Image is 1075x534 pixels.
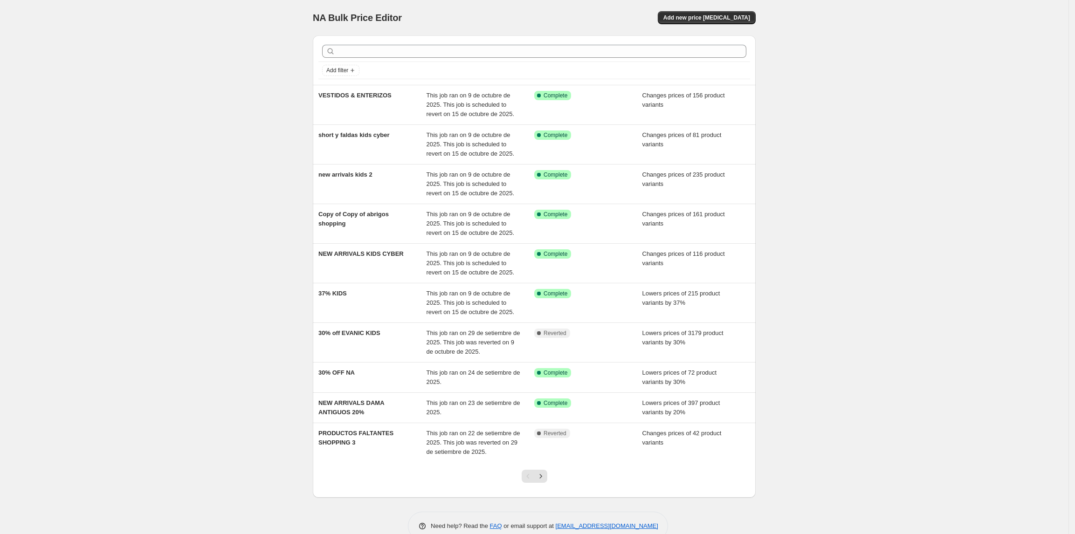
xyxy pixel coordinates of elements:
[427,92,515,117] span: This job ran on 9 de octubre de 2025. This job is scheduled to revert on 15 de octubre de 2025.
[322,65,359,76] button: Add filter
[427,329,520,355] span: This job ran on 29 de setiembre de 2025. This job was reverted on 9 de octubre de 2025.
[544,430,566,437] span: Reverted
[326,67,348,74] span: Add filter
[544,369,567,377] span: Complete
[318,171,372,178] span: new arrivals kids 2
[427,250,515,276] span: This job ran on 9 de octubre de 2025. This job is scheduled to revert on 15 de octubre de 2025.
[534,470,547,483] button: Next
[642,171,725,187] span: Changes prices of 235 product variants
[556,522,658,529] a: [EMAIL_ADDRESS][DOMAIN_NAME]
[318,290,347,297] span: 37% KIDS
[522,470,547,483] nav: Pagination
[642,329,724,346] span: Lowers prices of 3179 product variants by 30%
[544,399,567,407] span: Complete
[318,369,355,376] span: 30% OFF NA
[318,399,384,416] span: NEW ARRIVALS DAMA ANTIGUOS 20%
[544,290,567,297] span: Complete
[502,522,556,529] span: or email support at
[642,250,725,267] span: Changes prices of 116 product variants
[313,13,402,23] span: NA Bulk Price Editor
[544,329,566,337] span: Reverted
[427,290,515,315] span: This job ran on 9 de octubre de 2025. This job is scheduled to revert on 15 de octubre de 2025.
[642,399,720,416] span: Lowers prices of 397 product variants by 20%
[490,522,502,529] a: FAQ
[318,211,389,227] span: Copy of Copy of abrigos shopping
[658,11,756,24] button: Add new price [MEDICAL_DATA]
[427,430,520,455] span: This job ran on 22 de setiembre de 2025. This job was reverted on 29 de setiembre de 2025.
[318,430,393,446] span: PRODUCTOS FALTANTES SHOPPING 3
[544,250,567,258] span: Complete
[431,522,490,529] span: Need help? Read the
[544,92,567,99] span: Complete
[544,131,567,139] span: Complete
[642,290,720,306] span: Lowers prices of 215 product variants by 37%
[642,131,722,148] span: Changes prices of 81 product variants
[642,369,717,385] span: Lowers prices of 72 product variants by 30%
[663,14,750,21] span: Add new price [MEDICAL_DATA]
[318,92,392,99] span: VESTIDOS & ENTERIZOS
[318,250,404,257] span: NEW ARRIVALS KIDS CYBER
[544,211,567,218] span: Complete
[642,430,722,446] span: Changes prices of 42 product variants
[427,171,515,197] span: This job ran on 9 de octubre de 2025. This job is scheduled to revert on 15 de octubre de 2025.
[544,171,567,178] span: Complete
[427,369,520,385] span: This job ran on 24 de setiembre de 2025.
[427,399,520,416] span: This job ran on 23 de setiembre de 2025.
[427,131,515,157] span: This job ran on 9 de octubre de 2025. This job is scheduled to revert on 15 de octubre de 2025.
[427,211,515,236] span: This job ran on 9 de octubre de 2025. This job is scheduled to revert on 15 de octubre de 2025.
[642,92,725,108] span: Changes prices of 156 product variants
[318,131,389,138] span: short y faldas kids cyber
[642,211,725,227] span: Changes prices of 161 product variants
[318,329,380,336] span: 30% off EVANIC KIDS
